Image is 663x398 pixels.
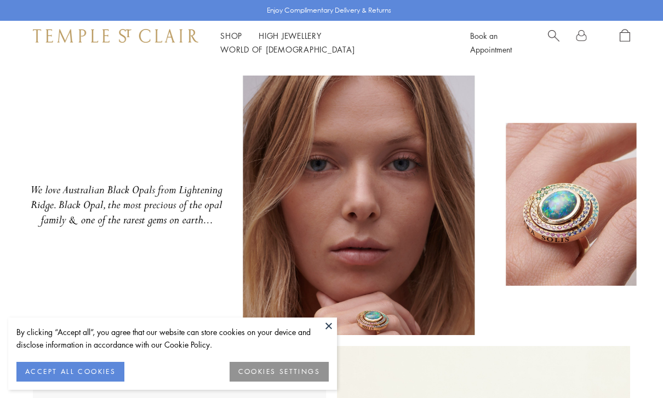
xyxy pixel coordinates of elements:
img: Temple St. Clair [33,29,198,42]
button: COOKIES SETTINGS [230,362,329,382]
a: Open Shopping Bag [620,29,630,56]
div: By clicking “Accept all”, you agree that our website can store cookies on your device and disclos... [16,326,329,351]
a: Book an Appointment [470,30,512,55]
a: World of [DEMOGRAPHIC_DATA]World of [DEMOGRAPHIC_DATA] [220,44,355,55]
a: High JewelleryHigh Jewellery [259,30,322,41]
p: Enjoy Complimentary Delivery & Returns [267,5,391,16]
nav: Main navigation [220,29,445,56]
button: ACCEPT ALL COOKIES [16,362,124,382]
a: Search [548,29,559,56]
a: ShopShop [220,30,242,41]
